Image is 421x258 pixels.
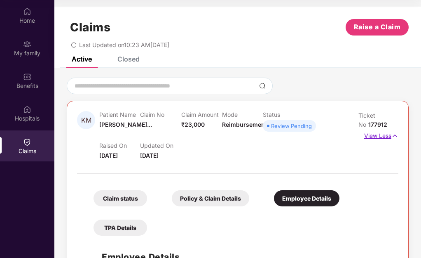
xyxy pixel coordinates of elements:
div: Employee Details [274,190,339,206]
h1: Claims [70,20,110,34]
span: ₹23,000 [181,121,205,128]
img: svg+xml;base64,PHN2ZyB3aWR0aD0iMjAiIGhlaWdodD0iMjAiIHZpZXdCb3g9IjAgMCAyMCAyMCIgZmlsbD0ibm9uZSIgeG... [23,40,31,48]
span: 177912 [368,121,387,128]
span: Raise a Claim [354,22,401,32]
span: KM [81,117,91,124]
span: [DATE] [99,152,118,159]
p: Mode [222,111,263,118]
span: [DATE] [140,152,159,159]
div: Policy & Claim Details [172,190,249,206]
span: Ticket No [358,112,375,128]
span: [PERSON_NAME]... [99,121,152,128]
img: svg+xml;base64,PHN2ZyBpZD0iU2VhcmNoLTMyeDMyIiB4bWxucz0iaHR0cDovL3d3dy53My5vcmcvMjAwMC9zdmciIHdpZH... [259,83,266,89]
p: Claim Amount [181,111,222,118]
div: Review Pending [271,122,312,130]
img: svg+xml;base64,PHN2ZyBpZD0iQ2xhaW0iIHhtbG5zPSJodHRwOi8vd3d3LnczLm9yZy8yMDAwL3N2ZyIgd2lkdGg9IjIwIi... [23,138,31,146]
p: Status [263,111,304,118]
div: Closed [117,55,140,63]
span: Reimbursement [222,121,267,128]
img: svg+xml;base64,PHN2ZyBpZD0iQmVuZWZpdHMiIHhtbG5zPSJodHRwOi8vd3d3LnczLm9yZy8yMDAwL3N2ZyIgd2lkdGg9Ij... [23,73,31,81]
div: Active [72,55,92,63]
div: TPA Details [94,220,147,236]
p: Claim No [140,111,181,118]
img: svg+xml;base64,PHN2ZyB4bWxucz0iaHR0cDovL3d3dy53My5vcmcvMjAwMC9zdmciIHdpZHRoPSIxNyIgaGVpZ2h0PSIxNy... [391,131,398,140]
button: Raise a Claim [346,19,409,36]
p: Patient Name [99,111,140,118]
img: svg+xml;base64,PHN2ZyBpZD0iSG9zcGl0YWxzIiB4bWxucz0iaHR0cDovL3d3dy53My5vcmcvMjAwMC9zdmciIHdpZHRoPS... [23,105,31,114]
p: View Less [364,129,398,140]
p: Updated On [140,142,181,149]
span: Last Updated on 10:23 AM[DATE] [79,41,169,48]
span: - [140,121,143,128]
p: Raised On [99,142,140,149]
span: redo [71,41,77,48]
div: Claim status [94,190,147,206]
img: svg+xml;base64,PHN2ZyBpZD0iSG9tZSIgeG1sbnM9Imh0dHA6Ly93d3cudzMub3JnLzIwMDAvc3ZnIiB3aWR0aD0iMjAiIG... [23,7,31,16]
